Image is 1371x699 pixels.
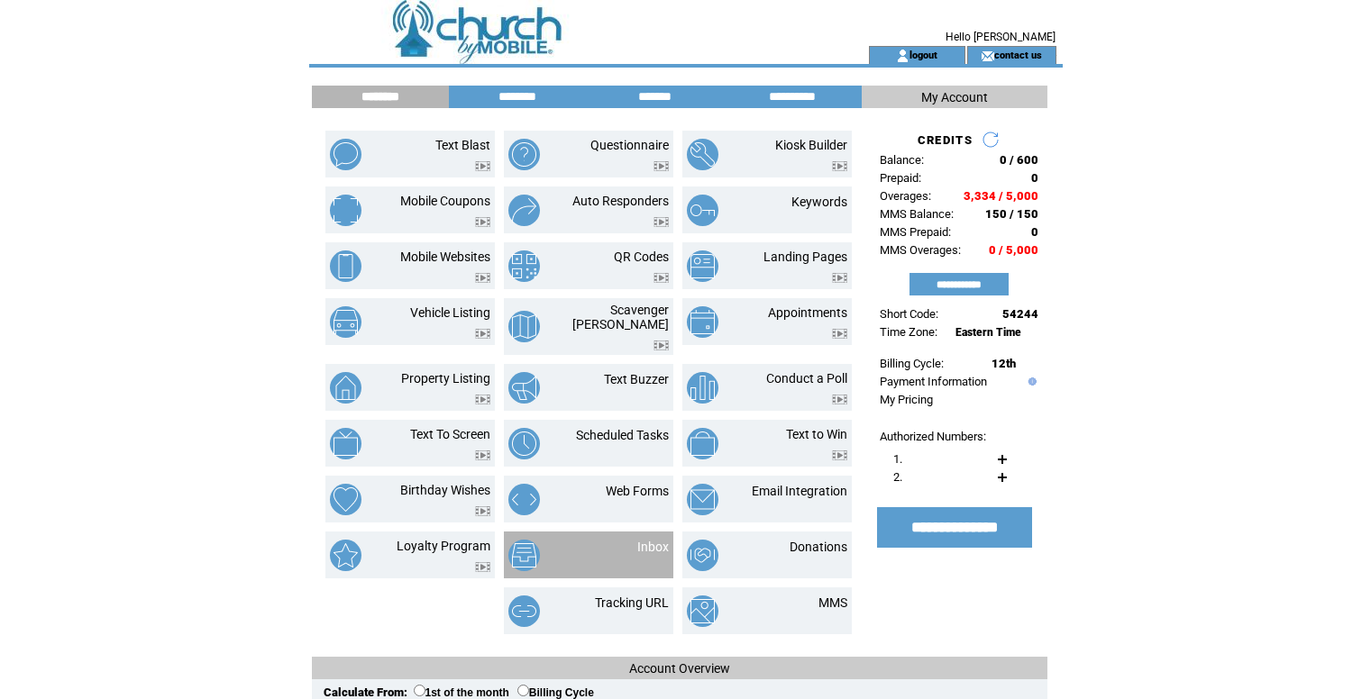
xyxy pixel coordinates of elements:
[832,161,847,171] img: video.png
[880,393,933,406] a: My Pricing
[918,133,973,147] span: CREDITS
[992,357,1016,370] span: 12th
[508,139,540,170] img: questionnaire.png
[994,49,1042,60] a: contact us
[654,161,669,171] img: video.png
[400,194,490,208] a: Mobile Coupons
[687,195,718,226] img: keywords.png
[475,329,490,339] img: video.png
[330,195,361,226] img: mobile-coupons.png
[410,427,490,441] a: Text To Screen
[687,250,718,282] img: landing-pages.png
[687,428,718,459] img: text-to-win.png
[590,138,669,152] a: Questionnaire
[1031,225,1038,239] span: 0
[880,357,944,370] span: Billing Cycle:
[508,195,540,226] img: auto-responders.png
[786,427,847,441] a: Text to Win
[400,483,490,497] a: Birthday Wishes
[768,305,847,320] a: Appointments
[832,329,847,339] img: video.png
[330,306,361,338] img: vehicle-listing.png
[1031,171,1038,185] span: 0
[1024,377,1037,386] img: help.gif
[955,326,1021,339] span: Eastern Time
[330,428,361,459] img: text-to-screen.png
[893,470,902,484] span: 2.
[909,49,937,60] a: logout
[880,207,954,221] span: MMS Balance:
[832,273,847,283] img: video.png
[964,189,1038,203] span: 3,334 / 5,000
[410,305,490,320] a: Vehicle Listing
[475,217,490,227] img: video.png
[414,685,425,696] input: 1st of the month
[687,372,718,404] img: conduct-a-poll.png
[880,307,938,321] span: Short Code:
[921,90,988,104] span: My Account
[791,195,847,209] a: Keywords
[946,31,1056,43] span: Hello [PERSON_NAME]
[508,484,540,515] img: web-forms.png
[989,243,1038,257] span: 0 / 5,000
[766,371,847,386] a: Conduct a Poll
[508,250,540,282] img: qr-codes.png
[818,595,847,610] a: MMS
[1000,153,1038,167] span: 0 / 600
[508,428,540,459] img: scheduled-tasks.png
[475,562,490,572] img: video.png
[687,139,718,170] img: kiosk-builder.png
[330,139,361,170] img: text-blast.png
[435,138,490,152] a: Text Blast
[981,49,994,63] img: contact_us_icon.gif
[508,372,540,404] img: text-buzzer.png
[595,595,669,610] a: Tracking URL
[475,506,490,516] img: video.png
[604,372,669,386] a: Text Buzzer
[401,371,490,386] a: Property Listing
[832,450,847,460] img: video.png
[880,171,921,185] span: Prepaid:
[508,311,540,342] img: scavenger-hunt.png
[790,540,847,554] a: Donations
[654,273,669,283] img: video.png
[880,153,924,167] span: Balance:
[687,540,718,571] img: donations.png
[572,303,669,331] a: Scavenger [PERSON_NAME]
[880,225,951,239] span: MMS Prepaid:
[475,161,490,171] img: video.png
[508,540,540,571] img: inbox.png
[880,243,961,257] span: MMS Overages:
[880,325,937,339] span: Time Zone:
[508,595,540,627] img: tracking-url.png
[330,372,361,404] img: property-listing.png
[475,395,490,404] img: video.png
[475,450,490,460] img: video.png
[654,217,669,227] img: video.png
[763,250,847,264] a: Landing Pages
[330,484,361,515] img: birthday-wishes.png
[330,540,361,571] img: loyalty-program.png
[397,539,490,553] a: Loyalty Program
[896,49,909,63] img: account_icon.gif
[576,428,669,442] a: Scheduled Tasks
[775,138,847,152] a: Kiosk Builder
[687,484,718,515] img: email-integration.png
[880,430,986,443] span: Authorized Numbers:
[654,340,669,350] img: video.png
[687,595,718,627] img: mms.png
[414,686,509,699] label: 1st of the month
[1002,307,1038,321] span: 54244
[893,452,902,466] span: 1.
[475,273,490,283] img: video.png
[517,685,529,696] input: Billing Cycle
[400,250,490,264] a: Mobile Websites
[832,395,847,404] img: video.png
[517,686,594,699] label: Billing Cycle
[880,189,931,203] span: Overages:
[614,250,669,264] a: QR Codes
[606,484,669,498] a: Web Forms
[324,685,407,699] span: Calculate From:
[687,306,718,338] img: appointments.png
[985,207,1038,221] span: 150 / 150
